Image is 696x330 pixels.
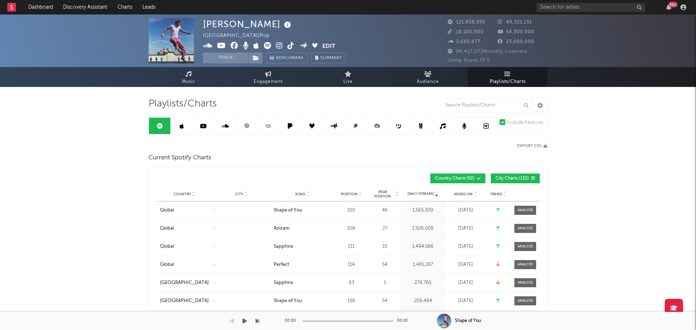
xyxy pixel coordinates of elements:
div: 54 [371,261,398,268]
a: Global [160,225,209,232]
button: City Charts(132) [491,174,540,183]
div: 156 [335,297,368,305]
button: 99+ [666,4,671,10]
span: City Charts ( 132 ) [496,176,529,181]
div: Azizam [274,225,290,232]
div: 114 [335,261,368,268]
a: Perfect [274,261,331,268]
a: Benchmark [266,53,308,63]
div: Global [160,225,174,232]
a: Azizam [274,225,331,232]
div: 278,765 [402,279,444,287]
div: 15 [371,243,398,250]
div: 46 [371,207,398,214]
div: 1 [371,279,398,287]
span: 2,685,877 [448,39,480,44]
span: 121,858,595 [448,20,485,25]
div: [DATE] [447,225,484,232]
span: Current Spotify Charts [149,154,211,162]
a: Music [149,67,228,87]
div: Sapphire [274,279,293,287]
a: Live [308,67,388,87]
span: Benchmark [276,54,304,63]
div: Sapphire [274,243,293,250]
a: Global [160,207,209,214]
a: Global [160,261,209,268]
div: Include Features [507,118,543,127]
a: Audience [388,67,468,87]
a: [GEOGRAPHIC_DATA] [160,279,209,287]
span: Summary [320,56,342,60]
a: Shape of You [274,297,331,305]
div: [DATE] [447,297,484,305]
a: Global [160,243,209,250]
span: Peak Position [371,190,394,199]
div: Shape of You [455,318,481,324]
div: [DATE] [447,279,484,287]
span: Added On [454,192,473,196]
input: Search Playlists/Charts [442,98,532,113]
span: Music [182,78,195,86]
div: 108 [335,225,368,232]
div: 1,565,309 [402,207,444,214]
div: Global [160,243,174,250]
div: 99 + [668,2,678,7]
span: Playlists/Charts [490,78,526,86]
a: Shape of You [274,207,331,214]
a: Sapphire [274,243,331,250]
span: Song [295,192,306,196]
div: 54 [371,297,398,305]
span: 18,100,000 [448,30,484,34]
button: Export CSV [517,144,547,148]
span: 23,000,000 [498,39,534,44]
span: Live [343,78,353,86]
a: Sapphire [274,279,331,287]
input: Search for artists [536,3,645,12]
span: 58,300,000 [498,30,534,34]
span: City [235,192,243,196]
div: Perfect [274,261,289,268]
div: 111 [335,243,368,250]
div: [PERSON_NAME] [203,18,293,30]
div: Shape of You [274,207,302,214]
div: [DATE] [447,243,484,250]
span: Daily Streams [407,191,434,197]
span: Engagement [254,78,283,86]
div: [DATE] [447,207,484,214]
div: 1,494,566 [402,243,444,250]
div: 27 [371,225,398,232]
span: Country Charts ( 92 ) [435,176,475,181]
a: Engagement [228,67,308,87]
span: 96,417,073 Monthly Listeners [448,49,527,54]
span: Playlists/Charts [149,100,217,108]
div: Global [160,261,174,268]
div: 00:00 [285,317,299,325]
button: Country Charts(92) [430,174,485,183]
div: [GEOGRAPHIC_DATA] | Pop [203,32,278,40]
button: Edit [322,42,335,51]
div: 1,506,008 [402,225,444,232]
button: Summary [311,53,346,63]
a: Playlists/Charts [468,67,547,87]
span: Country [174,192,191,196]
div: Global [160,207,174,214]
span: Jump Score: 35.5 [448,58,490,63]
div: 1,481,287 [402,261,444,268]
div: 100 [335,207,368,214]
div: 209,484 [402,297,444,305]
button: Track [203,53,248,63]
span: Position [341,192,358,196]
div: 83 [335,279,368,287]
span: Trend [490,192,502,196]
a: [GEOGRAPHIC_DATA] [160,297,209,305]
div: 00:20 [397,317,411,325]
div: [DATE] [447,261,484,268]
span: Audience [417,78,439,86]
div: Shape of You [274,297,302,305]
span: 49,321,131 [498,20,532,25]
